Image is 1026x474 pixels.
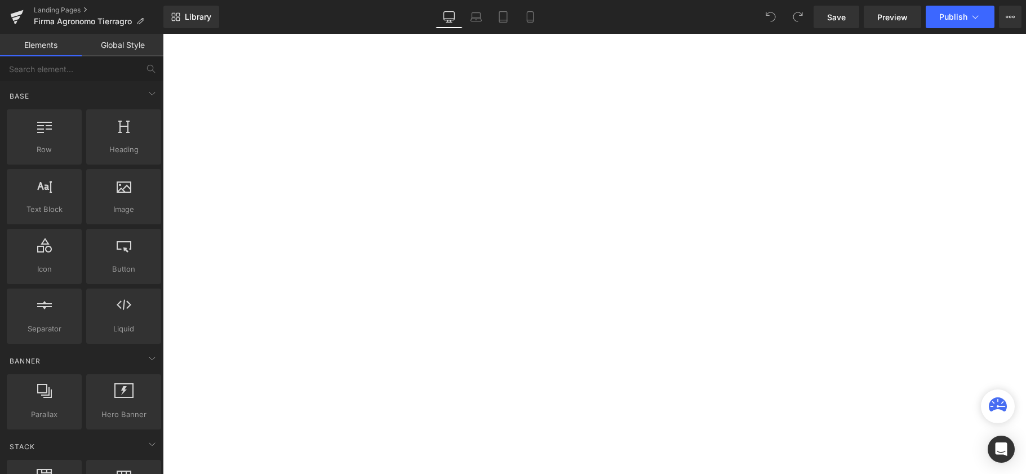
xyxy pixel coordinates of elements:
span: Hero Banner [90,409,158,420]
span: Separator [10,323,78,335]
button: More [999,6,1021,28]
a: New Library [163,6,219,28]
span: Image [90,203,158,215]
button: Undo [759,6,782,28]
span: Parallax [10,409,78,420]
span: Save [827,11,846,23]
span: Stack [8,441,36,452]
span: Banner [8,356,42,366]
a: Tablet [490,6,517,28]
span: Button [90,263,158,275]
span: Liquid [90,323,158,335]
span: Publish [939,12,967,21]
span: Icon [10,263,78,275]
a: Laptop [463,6,490,28]
span: Heading [90,144,158,156]
span: Firma Agronomo Tierragro [34,17,132,26]
a: Mobile [517,6,544,28]
button: Publish [926,6,994,28]
span: Base [8,91,30,101]
a: Desktop [436,6,463,28]
button: Redo [787,6,809,28]
span: Preview [877,11,908,23]
span: Row [10,144,78,156]
a: Preview [864,6,921,28]
span: Text Block [10,203,78,215]
span: Library [185,12,211,22]
a: Global Style [82,34,163,56]
div: Open Intercom Messenger [988,436,1015,463]
a: Landing Pages [34,6,163,15]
